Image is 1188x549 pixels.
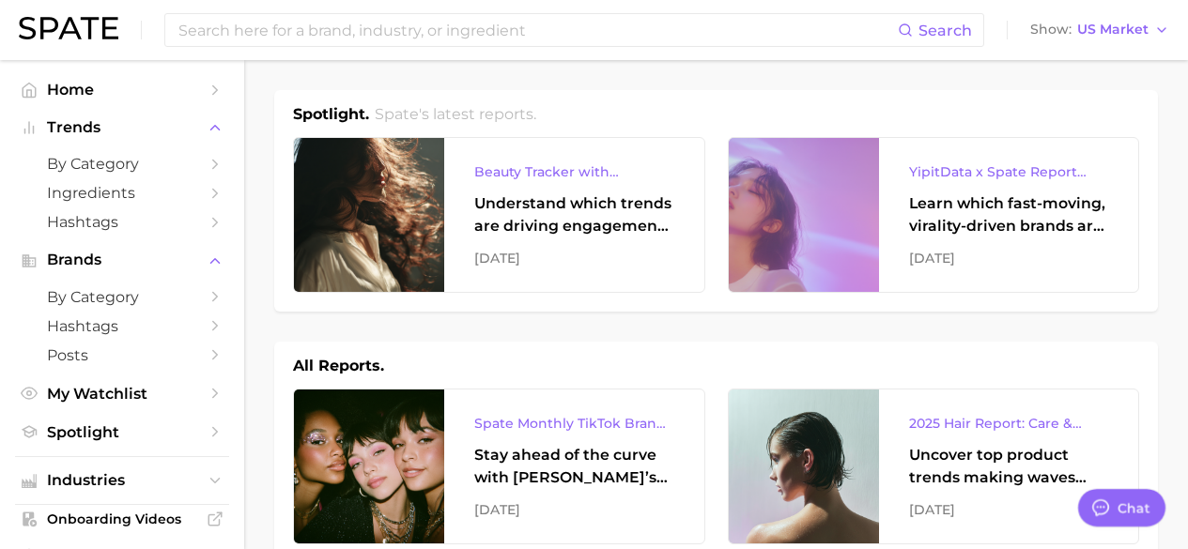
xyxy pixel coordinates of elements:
[47,472,197,489] span: Industries
[293,355,384,377] h1: All Reports.
[47,346,197,364] span: Posts
[15,379,229,408] a: My Watchlist
[47,252,197,268] span: Brands
[177,14,898,46] input: Search here for a brand, industry, or ingredient
[47,385,197,403] span: My Watchlist
[15,75,229,104] a: Home
[47,288,197,306] span: by Category
[15,149,229,178] a: by Category
[15,418,229,447] a: Spotlight
[293,137,705,293] a: Beauty Tracker with Popularity IndexUnderstand which trends are driving engagement across platfor...
[47,511,197,527] span: Onboarding Videos
[1077,24,1149,35] span: US Market
[474,192,674,237] div: Understand which trends are driving engagement across platforms in the skin, hair, makeup, and fr...
[15,282,229,312] a: by Category
[474,412,674,435] div: Spate Monthly TikTok Brands Tracker
[1030,24,1072,35] span: Show
[47,213,197,231] span: Hashtags
[728,137,1140,293] a: YipitData x Spate Report Virality-Driven Brands Are Taking a Slice of the Beauty PieLearn which f...
[474,444,674,489] div: Stay ahead of the curve with [PERSON_NAME]’s latest monthly tracker, spotlighting the fastest-gro...
[909,192,1109,237] div: Learn which fast-moving, virality-driven brands are leading the pack, the risks of viral growth, ...
[375,103,536,126] h2: Spate's latest reports.
[909,498,1109,521] div: [DATE]
[909,444,1109,489] div: Uncover top product trends making waves across platforms — along with key insights into benefits,...
[47,423,197,441] span: Spotlight
[15,207,229,236] a: Hashtags
[15,312,229,341] a: Hashtags
[15,505,229,533] a: Onboarding Videos
[909,412,1109,435] div: 2025 Hair Report: Care & Styling Products
[474,498,674,521] div: [DATE]
[47,317,197,335] span: Hashtags
[15,114,229,142] button: Trends
[15,246,229,274] button: Brands
[47,184,197,202] span: Ingredients
[918,22,972,39] span: Search
[909,160,1109,183] div: YipitData x Spate Report Virality-Driven Brands Are Taking a Slice of the Beauty Pie
[15,341,229,370] a: Posts
[474,247,674,269] div: [DATE]
[47,119,197,136] span: Trends
[19,17,118,39] img: SPATE
[1026,18,1174,42] button: ShowUS Market
[293,389,705,544] a: Spate Monthly TikTok Brands TrackerStay ahead of the curve with [PERSON_NAME]’s latest monthly tr...
[909,247,1109,269] div: [DATE]
[15,178,229,207] a: Ingredients
[728,389,1140,544] a: 2025 Hair Report: Care & Styling ProductsUncover top product trends making waves across platforms...
[15,466,229,495] button: Industries
[474,160,674,183] div: Beauty Tracker with Popularity Index
[47,155,197,173] span: by Category
[47,81,197,99] span: Home
[293,103,369,126] h1: Spotlight.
